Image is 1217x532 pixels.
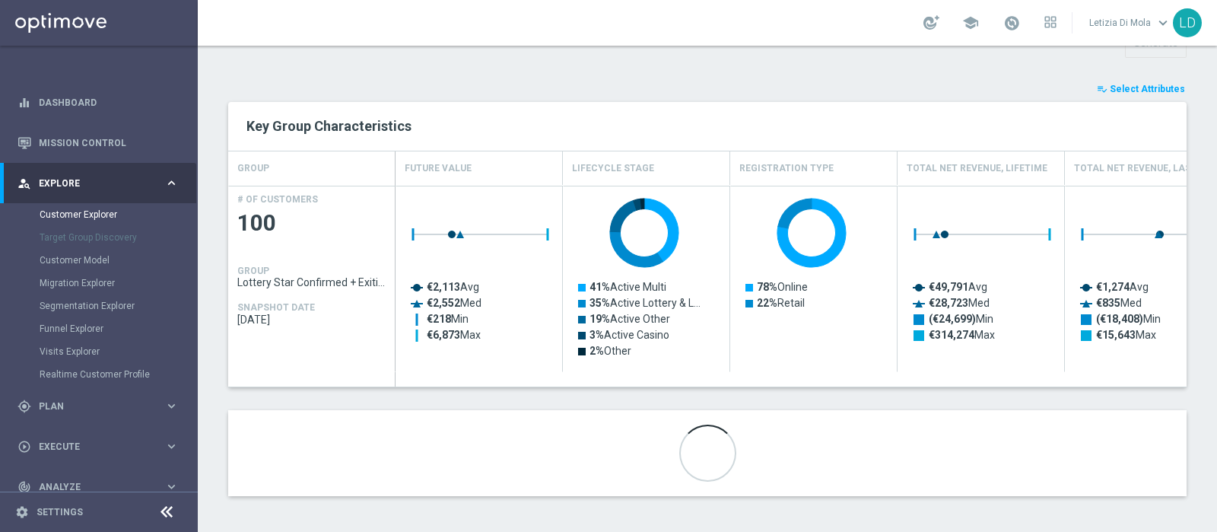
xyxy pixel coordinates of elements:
span: Lottery Star Confirmed + Exiting + Young [237,276,386,288]
tspan: €15,643 [1096,329,1136,341]
button: play_circle_outline Execute keyboard_arrow_right [17,441,180,453]
div: Customer Model [40,249,196,272]
text: Min [427,313,469,325]
tspan: 2% [589,345,604,357]
span: Analyze [39,483,164,492]
tspan: €314,274 [929,329,975,341]
tspan: 22% [757,297,777,309]
a: Funnel Explorer [40,323,158,335]
text: Other [589,345,631,357]
i: keyboard_arrow_right [164,479,179,494]
tspan: €218 [427,313,451,325]
h4: Future Value [405,155,472,182]
button: playlist_add_check Select Attributes [1095,81,1187,97]
div: Execute [17,440,164,454]
button: track_changes Analyze keyboard_arrow_right [17,481,180,493]
text: Med [427,297,481,309]
h4: SNAPSHOT DATE [237,302,315,313]
tspan: €1,274 [1096,281,1130,293]
a: Dashboard [39,82,179,123]
i: keyboard_arrow_right [164,176,179,190]
tspan: 35% [589,297,610,309]
text: Max [1096,329,1156,341]
span: keyboard_arrow_down [1155,14,1171,31]
h4: Total Net Revenue, Lifetime [907,155,1047,182]
div: Migration Explorer [40,272,196,295]
a: Migration Explorer [40,277,158,289]
tspan: 41% [589,281,610,293]
i: person_search [17,177,31,190]
text: Active Casino [589,329,669,341]
text: Avg [427,281,479,293]
div: Customer Explorer [40,203,196,226]
div: Funnel Explorer [40,317,196,340]
span: Plan [39,402,164,411]
text: Active Multi [589,281,666,293]
button: Mission Control [17,137,180,149]
div: LD [1173,8,1202,37]
h4: Lifecycle Stage [572,155,654,182]
a: Visits Explorer [40,346,158,358]
div: Explore [17,177,164,190]
text: Retail [757,297,805,309]
tspan: €6,873 [427,329,460,341]
tspan: €28,723 [929,297,968,309]
text: Med [929,297,990,309]
a: Segmentation Explorer [40,300,158,312]
h4: Registration Type [739,155,834,182]
span: 100 [237,209,386,238]
div: Plan [17,400,164,413]
div: Segmentation Explorer [40,295,196,317]
div: Dashboard [17,82,179,123]
span: 2025-09-06 [237,314,386,326]
a: Realtime Customer Profile [40,368,158,381]
tspan: 19% [589,313,610,325]
h4: GROUP [237,155,269,182]
i: keyboard_arrow_right [164,399,179,413]
a: Settings [37,508,83,517]
i: keyboard_arrow_right [164,439,179,454]
tspan: €2,113 [427,281,460,293]
div: Press SPACE to select this row. [228,186,396,372]
tspan: 78% [757,281,777,293]
text: Avg [929,281,987,293]
h2: Key Group Characteristics [246,117,1168,135]
div: Realtime Customer Profile [40,363,196,386]
text: Avg [1096,281,1149,293]
h4: GROUP [237,266,269,276]
span: Execute [39,442,164,451]
div: Mission Control [17,123,179,163]
text: Active Other [589,313,670,325]
div: Target Group Discovery [40,226,196,249]
tspan: €835 [1096,297,1120,309]
text: Max [929,329,995,341]
div: Visits Explorer [40,340,196,363]
i: play_circle_outline [17,440,31,454]
a: Customer Model [40,254,158,266]
button: person_search Explore keyboard_arrow_right [17,177,180,190]
button: equalizer Dashboard [17,97,180,109]
span: Select Attributes [1110,84,1185,94]
i: equalizer [17,96,31,110]
i: settings [15,505,29,519]
i: track_changes [17,480,31,494]
i: gps_fixed [17,400,31,413]
text: Active Lottery & L… [589,297,701,309]
span: school [962,14,979,31]
text: Med [1096,297,1142,309]
span: Explore [39,179,164,188]
text: Min [929,313,993,326]
tspan: (€18,408) [1096,313,1143,326]
div: Analyze [17,480,164,494]
a: Mission Control [39,123,179,163]
button: gps_fixed Plan keyboard_arrow_right [17,400,180,413]
tspan: €2,552 [427,297,460,309]
i: playlist_add_check [1097,84,1107,94]
tspan: €49,791 [929,281,968,293]
text: Min [1096,313,1161,326]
